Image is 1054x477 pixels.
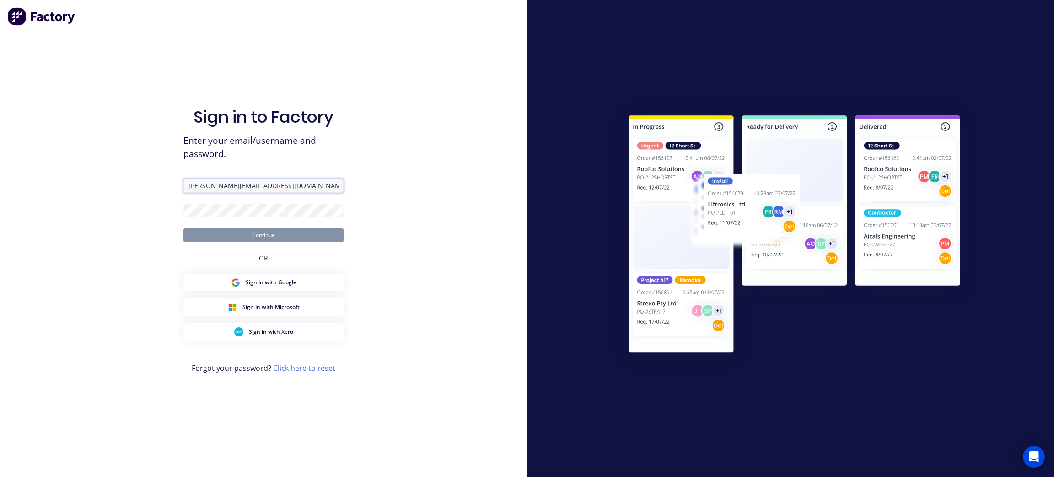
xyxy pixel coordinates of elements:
[183,298,344,316] button: Microsoft Sign inSign in with Microsoft
[183,134,344,161] span: Enter your email/username and password.
[259,242,268,274] div: OR
[246,278,296,287] span: Sign in with Google
[234,327,243,336] img: Xero Sign in
[231,278,240,287] img: Google Sign in
[183,228,344,242] button: Continue
[242,303,300,311] span: Sign in with Microsoft
[183,274,344,291] button: Google Sign inSign in with Google
[194,107,333,127] h1: Sign in to Factory
[608,97,980,374] img: Sign in
[192,363,335,374] span: Forgot your password?
[183,323,344,341] button: Xero Sign inSign in with Xero
[273,363,335,373] a: Click here to reset
[249,328,293,336] span: Sign in with Xero
[1023,446,1045,468] div: Open Intercom Messenger
[183,179,344,193] input: Email/Username
[7,7,76,26] img: Factory
[228,303,237,312] img: Microsoft Sign in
